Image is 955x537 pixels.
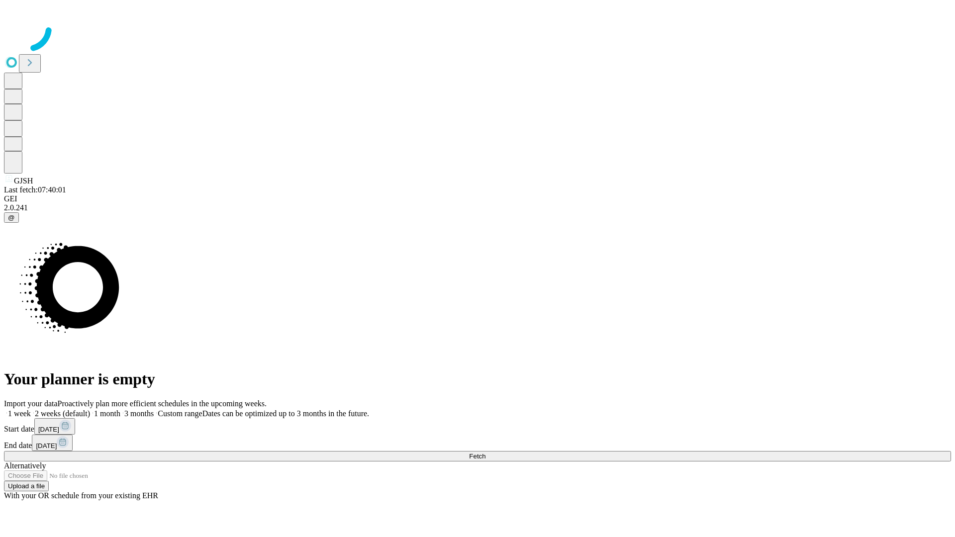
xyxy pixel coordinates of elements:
[4,399,58,408] span: Import your data
[4,435,951,451] div: End date
[8,409,31,418] span: 1 week
[4,461,46,470] span: Alternatively
[4,185,66,194] span: Last fetch: 07:40:01
[34,418,75,435] button: [DATE]
[4,370,951,388] h1: Your planner is empty
[58,399,267,408] span: Proactively plan more efficient schedules in the upcoming weeks.
[94,409,120,418] span: 1 month
[32,435,73,451] button: [DATE]
[4,481,49,491] button: Upload a file
[4,212,19,223] button: @
[35,409,90,418] span: 2 weeks (default)
[36,442,57,449] span: [DATE]
[14,177,33,185] span: GJSH
[38,426,59,433] span: [DATE]
[4,194,951,203] div: GEI
[469,452,485,460] span: Fetch
[4,203,951,212] div: 2.0.241
[4,451,951,461] button: Fetch
[202,409,369,418] span: Dates can be optimized up to 3 months in the future.
[124,409,154,418] span: 3 months
[158,409,202,418] span: Custom range
[4,418,951,435] div: Start date
[4,491,158,500] span: With your OR schedule from your existing EHR
[8,214,15,221] span: @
